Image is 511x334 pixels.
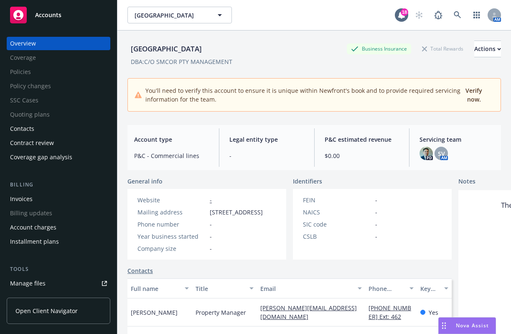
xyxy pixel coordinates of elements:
[7,122,110,135] a: Contacts
[135,11,207,20] span: [GEOGRAPHIC_DATA]
[7,108,110,121] span: Quoting plans
[7,51,110,64] span: Coverage
[10,235,59,248] div: Installment plans
[137,232,206,241] div: Year business started
[145,86,461,104] span: You'll need to verify this account to ensure it is unique within Newfront's book and to provide r...
[375,208,377,217] span: -
[210,244,212,253] span: -
[7,181,110,189] div: Billing
[229,135,304,144] span: Legal entity type
[260,304,357,321] a: [PERSON_NAME][EMAIL_ADDRESS][DOMAIN_NAME]
[7,3,110,27] a: Accounts
[303,232,372,241] div: CSLB
[15,306,78,315] span: Open Client Navigator
[127,7,232,23] button: [GEOGRAPHIC_DATA]
[137,220,206,229] div: Phone number
[325,135,399,144] span: P&C estimated revenue
[7,79,110,93] span: Policy changes
[465,87,482,103] span: Verify now.
[127,278,192,298] button: Full name
[192,278,257,298] button: Title
[419,135,494,144] span: Servicing team
[411,7,427,23] a: Start snowing
[420,284,439,293] div: Key contact
[438,149,445,158] span: SV
[134,151,209,160] span: P&C - Commercial lines
[365,278,417,298] button: Phone number
[438,317,496,334] button: Nova Assist
[7,221,110,234] a: Account charges
[7,65,110,79] span: Policies
[7,136,110,150] a: Contract review
[449,7,466,23] a: Search
[196,308,246,317] span: Property Manager
[439,318,449,334] div: Drag to move
[369,304,411,321] a: [PHONE_NUMBER] Ext: 462
[127,43,205,54] div: [GEOGRAPHIC_DATA]
[7,150,110,164] a: Coverage gap analysis
[375,232,377,241] span: -
[210,220,212,229] span: -
[7,192,110,206] a: Invoices
[210,232,212,241] span: -
[260,284,353,293] div: Email
[401,7,408,14] div: 18
[303,208,372,217] div: NAICS
[127,266,153,275] a: Contacts
[131,57,232,66] div: DBA: C/O SMCOR PTY MANAGEMENT
[417,278,452,298] button: Key contact
[131,284,180,293] div: Full name
[293,177,322,186] span: Identifiers
[10,136,54,150] div: Contract review
[134,135,209,144] span: Account type
[137,208,206,217] div: Mailing address
[7,37,110,50] a: Overview
[10,150,72,164] div: Coverage gap analysis
[429,308,438,317] span: Yes
[7,94,110,107] span: SSC Cases
[137,196,206,204] div: Website
[419,147,433,160] img: photo
[303,220,372,229] div: SIC code
[10,122,34,135] div: Contacts
[461,85,487,105] button: Verify now.
[10,192,33,206] div: Invoices
[418,43,468,54] div: Total Rewards
[369,284,404,293] div: Phone number
[10,277,46,290] div: Manage files
[456,322,489,329] span: Nova Assist
[375,196,377,204] span: -
[325,151,399,160] span: $0.00
[468,7,485,23] a: Switch app
[474,41,501,57] button: Actions
[303,196,372,204] div: FEIN
[10,37,36,50] div: Overview
[196,284,244,293] div: Title
[347,43,411,54] div: Business Insurance
[210,208,263,217] span: [STREET_ADDRESS]
[7,265,110,273] div: Tools
[229,151,304,160] span: -
[210,196,212,204] a: -
[7,277,110,290] a: Manage files
[257,278,365,298] button: Email
[127,177,163,186] span: General info
[375,220,377,229] span: -
[10,221,56,234] div: Account charges
[430,7,447,23] a: Report a Bug
[7,207,110,220] span: Billing updates
[7,235,110,248] a: Installment plans
[458,177,475,187] span: Notes
[137,244,206,253] div: Company size
[131,308,178,317] span: [PERSON_NAME]
[35,12,61,18] span: Accounts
